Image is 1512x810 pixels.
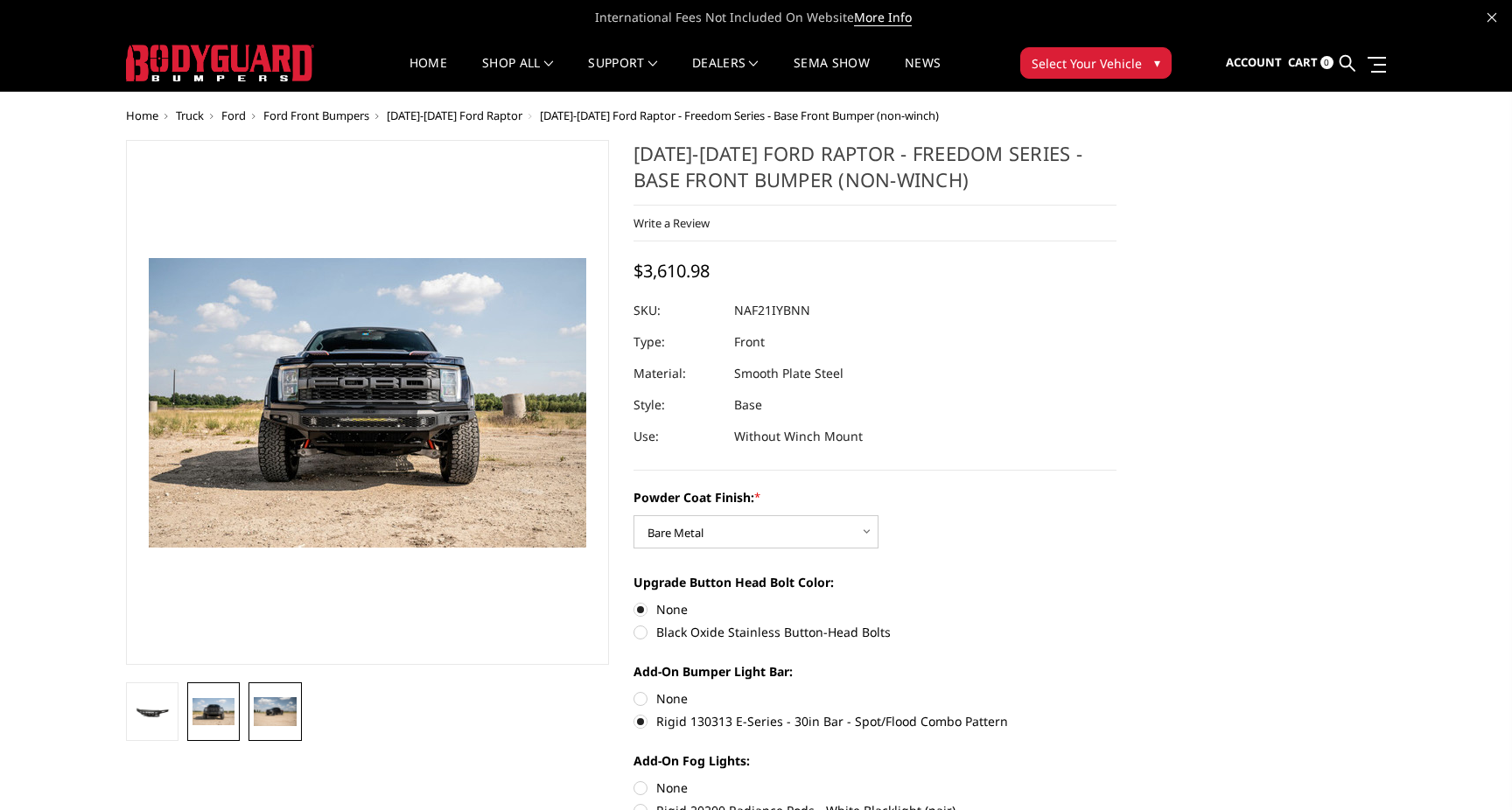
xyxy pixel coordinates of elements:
[633,295,721,326] dt: SKU:
[633,712,1116,730] label: Rigid 130313 E-Series - 30in Bar - Spot/Flood Combo Pattern
[633,215,710,231] a: Write a Review
[633,259,710,283] span: $3,610.98
[734,358,843,389] dd: Smooth Plate Steel
[540,108,939,123] span: [DATE]-[DATE] Ford Raptor - Freedom Series - Base Front Bumper (non-winch)
[1032,54,1142,73] span: Select Your Vehicle
[794,57,870,91] a: SEMA Show
[633,140,1116,206] h1: [DATE]-[DATE] Ford Raptor - Freedom Series - Base Front Bumper (non-winch)
[482,57,553,91] a: shop all
[633,389,721,421] dt: Style:
[254,697,296,725] img: 2021-2025 Ford Raptor - Freedom Series - Base Front Bumper (non-winch)
[1154,53,1160,72] span: ▾
[905,57,941,91] a: News
[633,751,1116,770] label: Add-On Fog Lights:
[126,140,609,665] a: 2021-2025 Ford Raptor - Freedom Series - Base Front Bumper (non-winch)
[1320,56,1333,69] span: 0
[588,57,657,91] a: Support
[633,326,721,358] dt: Type:
[221,108,246,123] a: Ford
[126,108,158,123] a: Home
[633,623,1116,641] label: Black Oxide Stainless Button-Head Bolts
[1288,54,1318,70] span: Cart
[176,108,204,123] a: Truck
[1226,39,1282,87] a: Account
[1288,39,1333,87] a: Cart 0
[633,421,721,452] dt: Use:
[409,57,447,91] a: Home
[633,358,721,389] dt: Material:
[734,326,765,358] dd: Front
[633,573,1116,591] label: Upgrade Button Head Bolt Color:
[192,698,234,726] img: 2021-2025 Ford Raptor - Freedom Series - Base Front Bumper (non-winch)
[633,488,1116,506] label: Powder Coat Finish:
[1226,54,1282,70] span: Account
[633,600,1116,618] label: None
[633,662,1116,681] label: Add-On Bumper Light Bar:
[387,108,522,123] a: [DATE]-[DATE] Ford Raptor
[633,779,1116,797] label: None
[854,9,912,26] a: More Info
[633,689,1116,708] label: None
[126,45,314,81] img: BODYGUARD BUMPERS
[734,389,762,421] dd: Base
[734,421,863,452] dd: Without Winch Mount
[263,108,369,123] a: Ford Front Bumpers
[734,295,810,326] dd: NAF21IYBNN
[131,702,173,723] img: 2021-2025 Ford Raptor - Freedom Series - Base Front Bumper (non-winch)
[692,57,759,91] a: Dealers
[1020,47,1172,79] button: Select Your Vehicle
